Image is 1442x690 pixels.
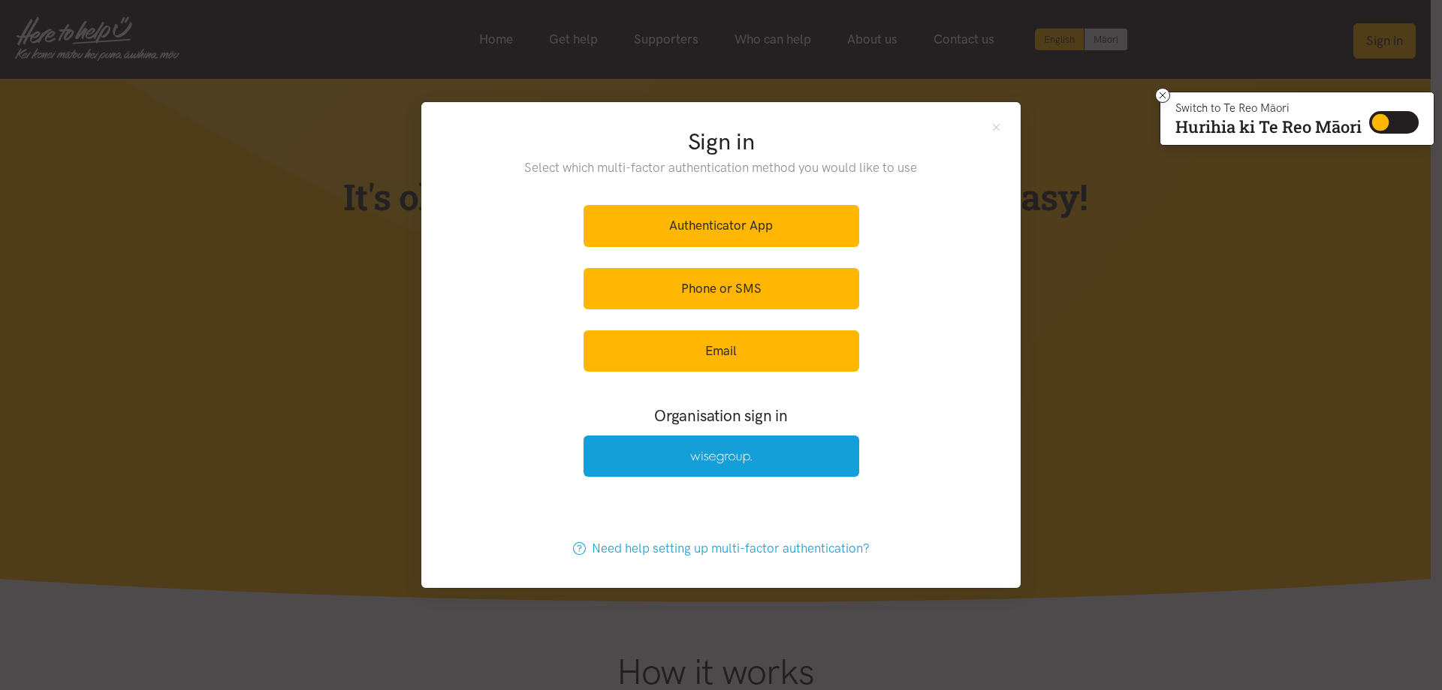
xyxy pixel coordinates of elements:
a: Phone or SMS [584,268,859,309]
button: Close [990,120,1003,133]
h2: Sign in [494,126,949,158]
a: Email [584,330,859,372]
p: Switch to Te Reo Māori [1175,104,1362,113]
p: Select which multi-factor authentication method you would like to use [494,158,949,178]
h3: Organisation sign in [542,405,900,426]
p: Hurihia ki Te Reo Māori [1175,120,1362,134]
a: Need help setting up multi-factor authentication? [557,528,885,569]
a: Authenticator App [584,205,859,246]
img: Wise Group [690,451,752,464]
